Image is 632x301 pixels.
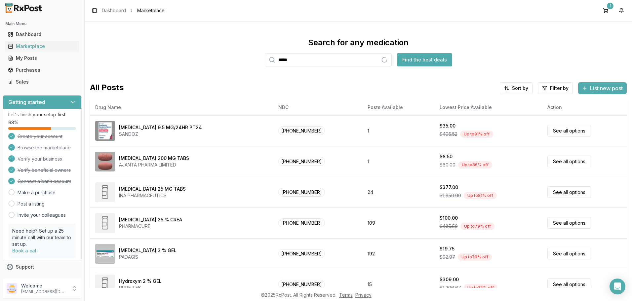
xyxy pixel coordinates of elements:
h2: Main Menu [5,21,79,26]
div: Up to 86 % off [458,161,492,169]
div: My Posts [8,55,76,61]
td: 109 [362,207,434,238]
h3: Getting started [8,98,45,106]
img: Entacapone 200 MG TABS [95,152,115,171]
div: Dashboard [8,31,76,38]
th: Action [542,99,627,115]
div: PURE TEK [119,284,162,291]
span: $92.97 [440,254,455,260]
a: See all options [547,186,591,198]
div: $19.75 [440,245,454,252]
span: Sort by [512,85,528,92]
div: Up to 81 % off [464,192,497,199]
div: AJANTA PHARMA LIMITED [119,162,189,168]
a: See all options [547,248,591,259]
button: Feedback [3,273,82,285]
span: [PHONE_NUMBER] [278,157,325,166]
div: $100.00 [440,215,458,221]
button: List new post [578,82,627,94]
img: Diclofenac Sodium 3 % GEL [95,244,115,264]
p: Need help? Set up a 25 minute call with our team to set up. [12,228,72,247]
button: Marketplace [3,41,82,52]
button: Support [3,261,82,273]
a: Make a purchase [18,189,56,196]
span: Feedback [16,276,38,282]
span: Verify beneficial owners [18,167,71,173]
span: $60.00 [440,162,455,168]
div: Marketplace [8,43,76,50]
div: INA PHARMACEUTICS [119,192,186,199]
div: 1 [607,3,613,9]
th: NDC [273,99,362,115]
div: Open Intercom Messenger [610,279,625,294]
span: $1,950.00 [440,192,461,199]
span: Browse the marketplace [18,144,71,151]
a: See all options [547,279,591,290]
span: [PHONE_NUMBER] [278,188,325,197]
div: [MEDICAL_DATA] 25 % CREA [119,216,182,223]
td: 24 [362,177,434,207]
img: Hydroxym 2 % GEL [95,275,115,294]
div: Up to 79 % off [458,253,492,261]
a: See all options [547,125,591,136]
span: Filter by [550,85,569,92]
td: 1 [362,146,434,177]
td: 192 [362,238,434,269]
img: RxPost Logo [3,3,45,13]
td: 1 [362,115,434,146]
span: Create your account [18,133,62,140]
div: PHARMACURE [119,223,182,230]
div: [MEDICAL_DATA] 25 MG TABS [119,186,186,192]
span: [PHONE_NUMBER] [278,249,325,258]
a: Sales [5,76,79,88]
div: Hydroxym 2 % GEL [119,278,162,284]
nav: breadcrumb [102,7,165,14]
th: Drug Name [90,99,273,115]
a: Book a call [12,248,38,253]
div: $35.00 [440,123,455,129]
a: See all options [547,156,591,167]
div: Up to 74 % off [464,284,497,291]
img: Diclofenac Potassium 25 MG TABS [95,182,115,202]
button: My Posts [3,53,82,63]
div: Up to 79 % off [460,223,494,230]
div: $309.00 [440,276,459,283]
span: $485.50 [440,223,458,230]
button: Purchases [3,65,82,75]
div: Purchases [8,67,76,73]
a: My Posts [5,52,79,64]
span: Connect a bank account [18,178,71,185]
div: $377.00 [440,184,458,191]
span: 63 % [8,119,19,126]
div: Up to 91 % off [460,131,493,138]
button: 1 [600,5,611,16]
span: [PHONE_NUMBER] [278,126,325,135]
a: Invite your colleagues [18,212,66,218]
img: User avatar [7,283,17,294]
button: Sort by [500,82,533,94]
span: [PHONE_NUMBER] [278,280,325,289]
div: SANDOZ [119,131,202,137]
span: Verify your business [18,156,62,162]
div: [MEDICAL_DATA] 200 MG TABS [119,155,189,162]
span: $405.52 [440,131,457,137]
button: Dashboard [3,29,82,40]
div: [MEDICAL_DATA] 3 % GEL [119,247,177,254]
p: [EMAIL_ADDRESS][DOMAIN_NAME] [21,289,67,294]
span: $1,206.67 [440,284,461,291]
button: Sales [3,77,82,87]
div: [MEDICAL_DATA] 9.5 MG/24HR PT24 [119,124,202,131]
p: Welcome [21,282,67,289]
a: Post a listing [18,201,45,207]
a: Purchases [5,64,79,76]
img: Methyl Salicylate 25 % CREA [95,213,115,233]
a: Dashboard [102,7,126,14]
p: Let's finish your setup first! [8,111,76,118]
span: Marketplace [137,7,165,14]
th: Lowest Price Available [434,99,542,115]
img: Rivastigmine 9.5 MG/24HR PT24 [95,121,115,141]
a: Terms [339,292,353,298]
button: Find the best deals [397,53,452,66]
div: $8.50 [440,153,453,160]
